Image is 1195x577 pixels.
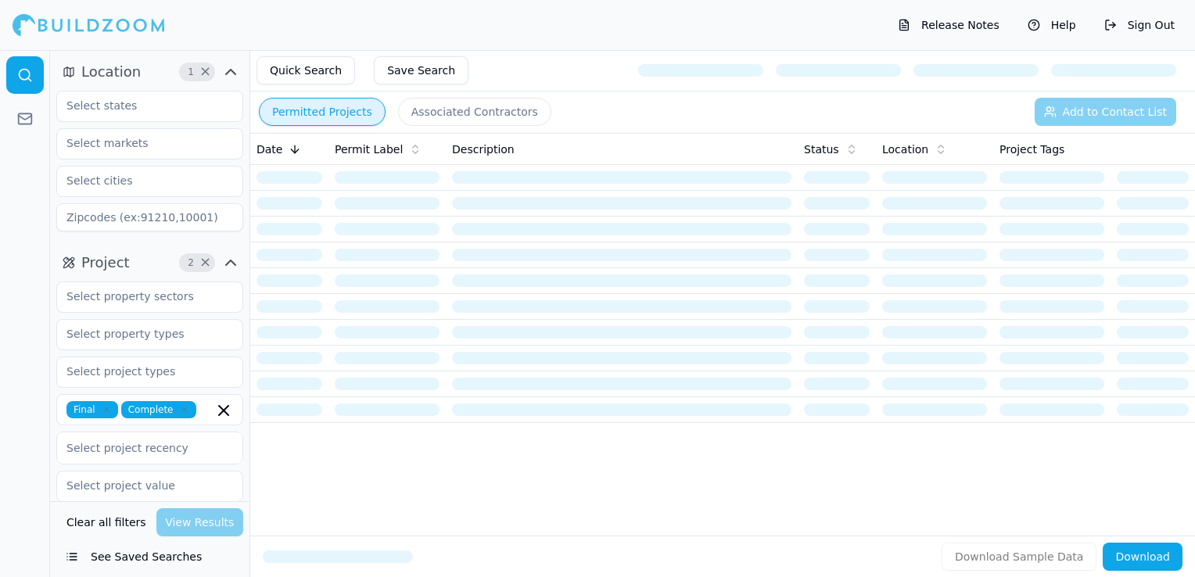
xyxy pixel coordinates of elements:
input: Select project value [57,471,223,500]
span: Status [804,142,839,157]
input: Select property sectors [57,282,223,310]
button: Help [1020,13,1084,38]
button: Release Notes [890,13,1007,38]
span: Date [257,142,282,157]
input: Select states [57,91,223,120]
span: 2 [183,255,199,271]
input: Select project types [57,357,223,385]
button: Project2Clear Project filters [56,250,243,275]
span: Clear Project filters [199,259,211,267]
span: Project [81,252,130,274]
button: Quick Search [257,56,355,84]
span: Clear Location filters [199,68,211,76]
button: Permitted Projects [259,98,386,126]
button: Sign Out [1096,13,1182,38]
input: Select markets [57,129,223,157]
span: Location [81,61,141,83]
span: Description [452,142,515,157]
span: Project Tags [999,142,1064,157]
span: Location [882,142,928,157]
input: Select cities [57,167,223,195]
span: Permit Label [335,142,403,157]
span: Final [66,401,118,418]
button: Location1Clear Location filters [56,59,243,84]
input: Select property types [57,320,223,348]
button: See Saved Searches [56,543,243,571]
span: Complete [121,401,196,418]
button: Download [1103,543,1182,571]
span: 1 [183,64,199,80]
button: Save Search [374,56,468,84]
input: Zipcodes (ex:91210,10001) [56,203,243,231]
button: Clear all filters [63,508,150,536]
button: Associated Contractors [398,98,551,126]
